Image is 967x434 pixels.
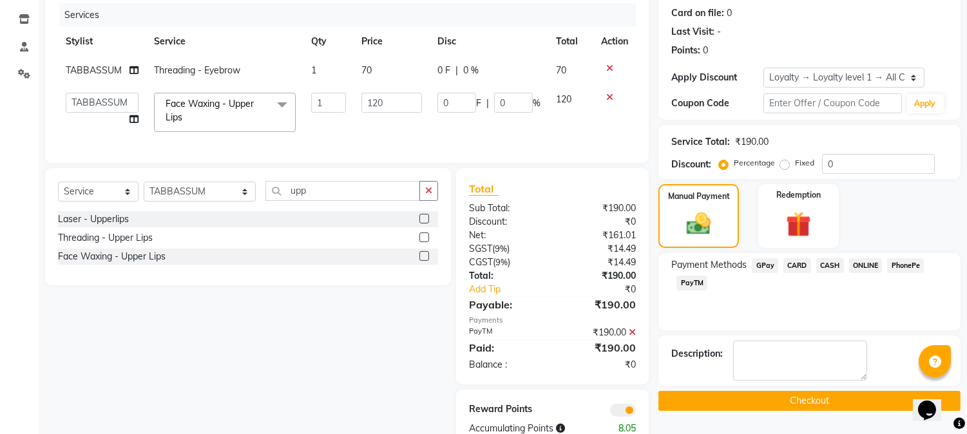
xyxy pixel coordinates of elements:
[671,135,730,149] div: Service Total:
[486,97,489,110] span: |
[463,64,479,77] span: 0 %
[59,3,646,27] div: Services
[668,191,730,202] label: Manual Payment
[763,93,901,113] input: Enter Offer / Coupon Code
[671,25,714,39] div: Last Visit:
[658,391,961,411] button: Checkout
[568,283,646,296] div: ₹0
[553,242,646,256] div: ₹14.49
[734,157,775,169] label: Percentage
[66,64,122,76] span: TABBASSUM
[671,6,724,20] div: Card on file:
[671,347,723,361] div: Description:
[476,97,481,110] span: F
[553,358,646,372] div: ₹0
[553,202,646,215] div: ₹190.00
[182,111,188,123] a: x
[311,64,316,76] span: 1
[459,242,553,256] div: ( )
[146,27,303,56] th: Service
[469,315,636,326] div: Payments
[907,94,944,113] button: Apply
[703,44,708,57] div: 0
[717,25,721,39] div: -
[671,71,763,84] div: Apply Discount
[459,283,568,296] a: Add Tip
[58,250,166,263] div: Face Waxing - Upper Lips
[553,269,646,283] div: ₹190.00
[495,243,507,254] span: 9%
[676,276,707,290] span: PayTM
[459,229,553,242] div: Net:
[553,215,646,229] div: ₹0
[752,258,778,273] span: GPay
[556,64,566,76] span: 70
[776,189,821,201] label: Redemption
[430,27,548,56] th: Disc
[58,212,129,226] div: Laser - Upperlips
[553,297,646,312] div: ₹190.00
[849,258,883,273] span: ONLINE
[553,256,646,269] div: ₹14.49
[553,340,646,355] div: ₹190.00
[459,340,553,355] div: Paid:
[459,358,553,372] div: Balance :
[671,158,711,171] div: Discount:
[459,269,553,283] div: Total:
[58,27,146,56] th: Stylist
[459,326,553,339] div: PayTM
[778,209,819,240] img: _gift.svg
[556,93,571,105] span: 120
[459,297,553,312] div: Payable:
[265,181,420,201] input: Search or Scan
[459,202,553,215] div: Sub Total:
[303,27,354,56] th: Qty
[469,243,492,254] span: SGST
[459,215,553,229] div: Discount:
[459,256,553,269] div: ( )
[735,135,769,149] div: ₹190.00
[354,27,430,56] th: Price
[671,97,763,110] div: Coupon Code
[727,6,732,20] div: 0
[671,44,700,57] div: Points:
[553,229,646,242] div: ₹161.01
[795,157,814,169] label: Fixed
[816,258,844,273] span: CASH
[913,382,954,421] iframe: chat widget
[166,98,254,123] span: Face Waxing - Upper Lips
[783,258,811,273] span: CARD
[437,64,450,77] span: 0 F
[361,64,372,76] span: 70
[553,326,646,339] div: ₹190.00
[58,231,153,245] div: Threading - Upper Lips
[469,182,499,196] span: Total
[459,402,553,417] div: Reward Points
[495,257,508,267] span: 9%
[533,97,541,110] span: %
[593,27,636,56] th: Action
[887,258,924,273] span: PhonePe
[154,64,240,76] span: Threading - Eyebrow
[548,27,593,56] th: Total
[679,210,718,238] img: _cash.svg
[469,256,493,268] span: CGST
[455,64,458,77] span: |
[671,258,747,272] span: Payment Methods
